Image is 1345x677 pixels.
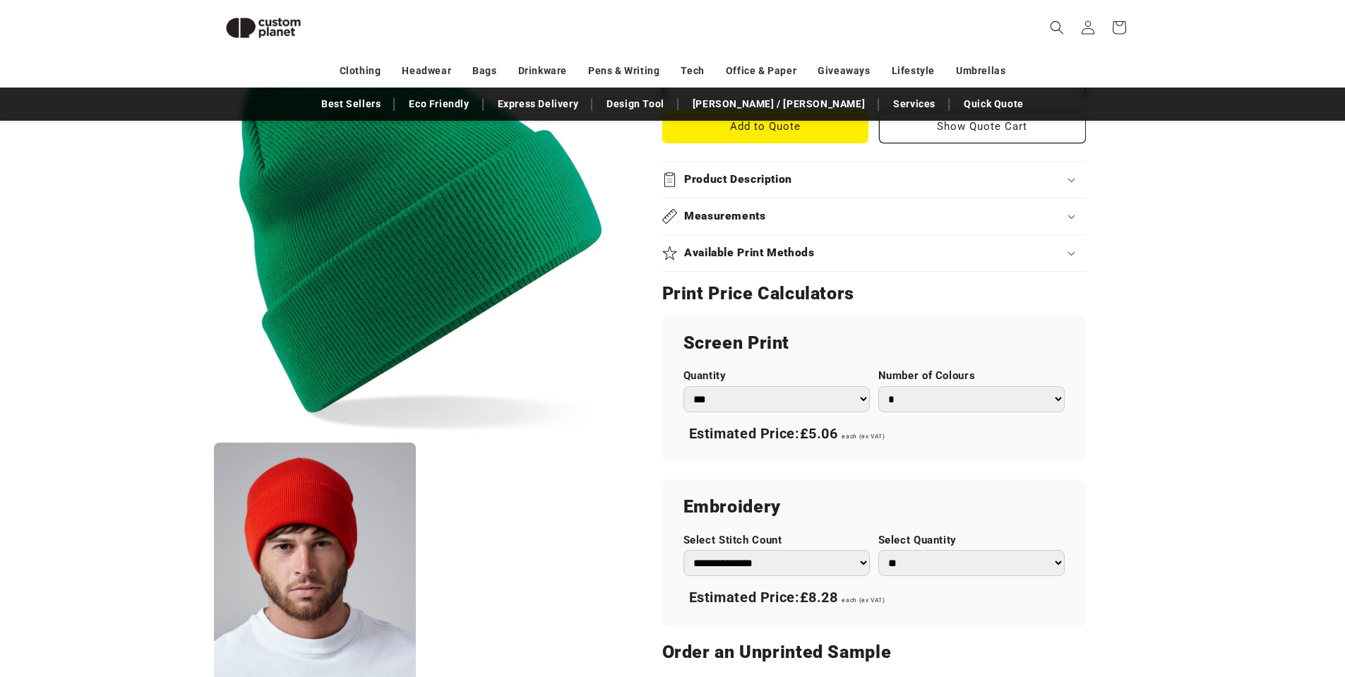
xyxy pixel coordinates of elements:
label: Select Quantity [878,534,1065,547]
a: Lifestyle [892,59,935,83]
h2: Product Description [684,172,792,187]
label: Select Stitch Count [683,534,870,547]
a: Tech [681,59,704,83]
iframe: Chat Widget [1109,525,1345,677]
span: £8.28 [800,589,838,606]
button: Show Quote Cart [879,110,1086,143]
h2: Order an Unprinted Sample [662,641,1086,664]
label: Quantity [683,369,870,383]
img: Custom Planet [214,6,313,50]
summary: Measurements [662,198,1086,234]
a: Umbrellas [956,59,1005,83]
summary: Available Print Methods [662,235,1086,271]
summary: Product Description [662,162,1086,198]
h2: Print Price Calculators [662,282,1086,305]
label: Number of Colours [878,369,1065,383]
a: Headwear [402,59,451,83]
a: Best Sellers [314,92,388,116]
h2: Screen Print [683,332,1065,354]
a: [PERSON_NAME] / [PERSON_NAME] [686,92,872,116]
a: Office & Paper [726,59,796,83]
a: Drinkware [518,59,567,83]
a: Bags [472,59,496,83]
div: Estimated Price: [683,583,1065,613]
a: Design Tool [599,92,671,116]
span: each (ex VAT) [842,433,885,440]
a: Services [886,92,943,116]
h2: Embroidery [683,496,1065,518]
h2: Available Print Methods [684,246,815,260]
div: Estimated Price: [683,419,1065,449]
a: Pens & Writing [588,59,659,83]
a: Giveaways [818,59,870,83]
a: Express Delivery [491,92,586,116]
span: £5.06 [800,425,838,442]
: Add to Quote [662,110,869,143]
summary: Search [1041,12,1072,43]
a: Clothing [340,59,381,83]
span: each (ex VAT) [842,597,885,604]
a: Quick Quote [957,92,1031,116]
a: Eco Friendly [402,92,476,116]
h2: Measurements [684,209,766,224]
